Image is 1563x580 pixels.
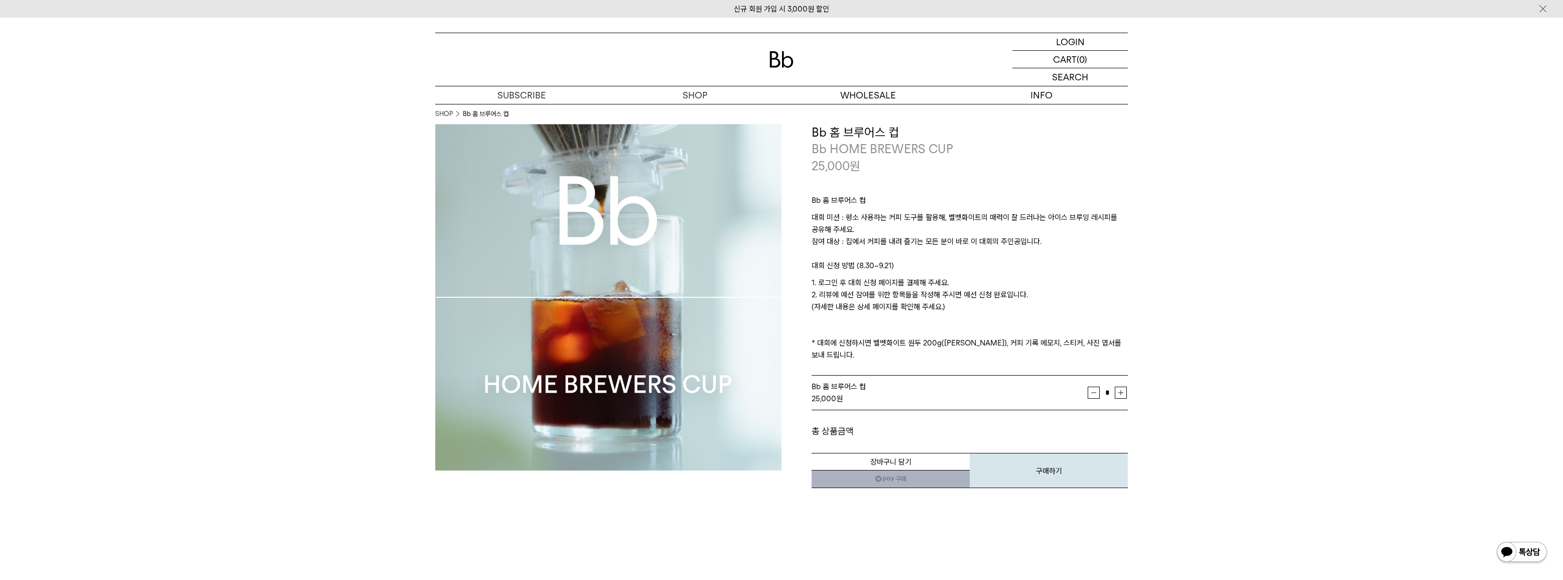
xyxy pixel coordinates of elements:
span: Bb 홈 브루어스 컵 [812,382,866,391]
div: 원 [812,393,1088,405]
p: SEARCH [1052,68,1088,86]
p: 대회 신청 방법 (8.30~9.21) [812,260,1128,277]
li: Bb 홈 브루어스 컵 [463,109,508,119]
a: SHOP [608,86,781,104]
p: WHOLESALE [781,86,955,104]
p: 1. 로그인 후 대회 신청 페이지를 결제해 주세요. 2. 리뷰에 예선 참여를 위한 항목들을 작성해 주시면 예선 신청 완료입니다. (자세한 내용은 상세 페이지를 확인해 주세요.... [812,277,1128,361]
span: 원 [850,159,860,173]
a: SUBSCRIBE [435,86,608,104]
button: 증가 [1115,387,1127,399]
dt: 총 상품금액 [812,425,970,437]
p: Bb 홈 브루어스 컵 [812,194,1128,211]
button: 장바구니 담기 [812,453,970,471]
button: 감소 [1088,387,1100,399]
a: 새창 [812,470,970,488]
button: 구매하기 [970,453,1128,488]
strong: 25,000 [812,394,836,403]
p: (0) [1077,51,1087,68]
p: Bb HOME BREWERS CUP [812,141,1128,158]
a: LOGIN [1012,33,1128,51]
p: INFO [955,86,1128,104]
h3: Bb 홈 브루어스 컵 [812,124,1128,141]
img: 로고 [769,51,794,68]
p: 25,000 [812,158,860,175]
a: CART (0) [1012,51,1128,68]
img: Bb 홈 브루어스 컵 [435,124,781,471]
a: SHOP [435,109,453,119]
p: CART [1053,51,1077,68]
img: 카카오톡 채널 1:1 채팅 버튼 [1496,541,1548,565]
p: LOGIN [1056,33,1085,50]
p: 대회 미션 : 평소 사용하는 커피 도구를 활용해, 벨벳화이트의 매력이 잘 드러나는 아이스 브루잉 레시피를 공유해 주세요. 참여 대상 : 집에서 커피를 내려 즐기는 모든 분이 ... [812,211,1128,260]
a: 신규 회원 가입 시 3,000원 할인 [734,5,829,14]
